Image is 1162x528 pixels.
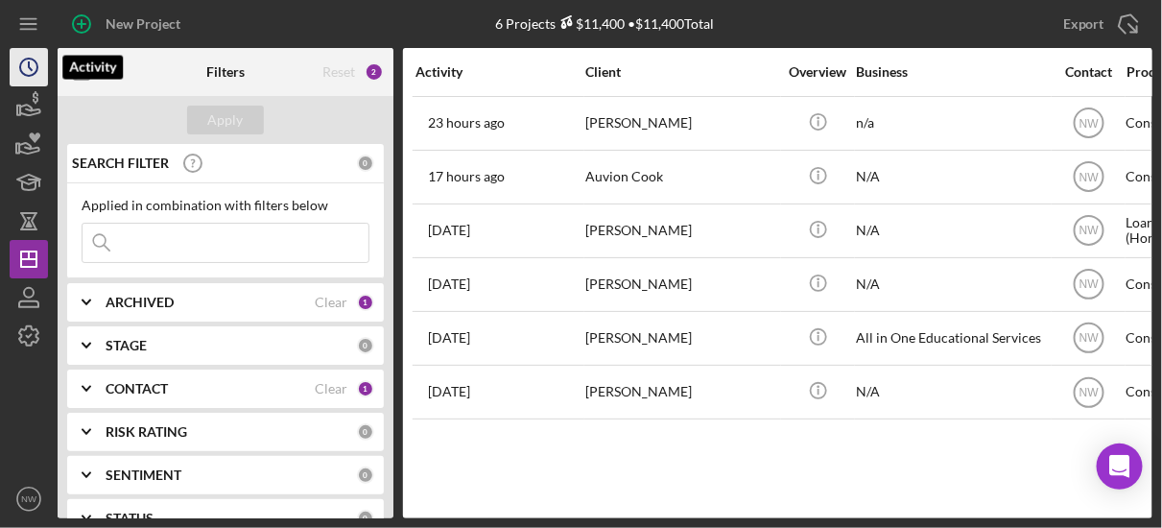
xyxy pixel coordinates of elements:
div: N/A [856,205,1048,256]
div: 0 [357,467,374,484]
div: Business [856,64,1048,80]
div: N/A [856,367,1048,418]
div: Apply [208,106,244,134]
b: SENTIMENT [106,468,181,483]
div: [PERSON_NAME] [585,259,777,310]
div: [PERSON_NAME] [585,205,777,256]
div: Clear [315,295,347,310]
div: [PERSON_NAME] [585,367,777,418]
b: RISK RATING [106,424,187,440]
div: All in One Educational Services [856,313,1048,364]
text: NW [1079,278,1100,292]
div: 1 [357,380,374,397]
div: [PERSON_NAME] [585,98,777,149]
text: NW [1079,171,1100,184]
div: n/a [856,98,1048,149]
b: CONTACT [106,381,168,396]
b: STAGE [106,338,147,353]
div: Auvion Cook [585,152,777,203]
time: 2025-09-03 23:55 [428,169,505,184]
text: NW [1079,225,1100,238]
div: Activity [415,64,583,80]
div: [PERSON_NAME] [585,313,777,364]
b: SEARCH FILTER [72,156,169,171]
div: Overview [782,64,854,80]
time: 2025-08-15 01:31 [428,384,470,399]
div: Reset [322,64,355,80]
div: 6 Projects • $11,400 Total [495,15,714,32]
div: Contact [1053,64,1125,80]
div: New Project [106,5,180,43]
div: N/A [856,152,1048,203]
div: 0 [357,155,374,172]
div: 0 [357,423,374,441]
b: Filters [206,64,245,80]
div: Open Intercom Messenger [1097,444,1143,490]
div: Applied in combination with filters below [82,198,369,213]
div: $11,400 [556,15,625,32]
time: 2025-08-21 22:48 [428,330,470,346]
div: 0 [357,510,374,527]
button: Apply [187,106,264,134]
button: New Project [58,5,200,43]
b: ARCHIVED [106,295,174,310]
button: Export [1044,5,1152,43]
text: NW [21,494,37,505]
div: 0 [357,337,374,354]
time: 2025-09-03 17:09 [428,115,505,131]
div: Client [585,64,777,80]
time: 2025-09-03 15:01 [428,276,470,292]
div: N/A [856,259,1048,310]
text: NW [1079,386,1100,399]
text: NW [1079,332,1100,346]
button: NW [10,480,48,518]
text: NW [1079,117,1100,131]
div: 1 [357,294,374,311]
div: Clear [315,381,347,396]
div: Export [1063,5,1104,43]
div: 2 [365,62,384,82]
time: 2025-08-31 21:53 [428,223,470,238]
b: STATUS [106,511,154,526]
